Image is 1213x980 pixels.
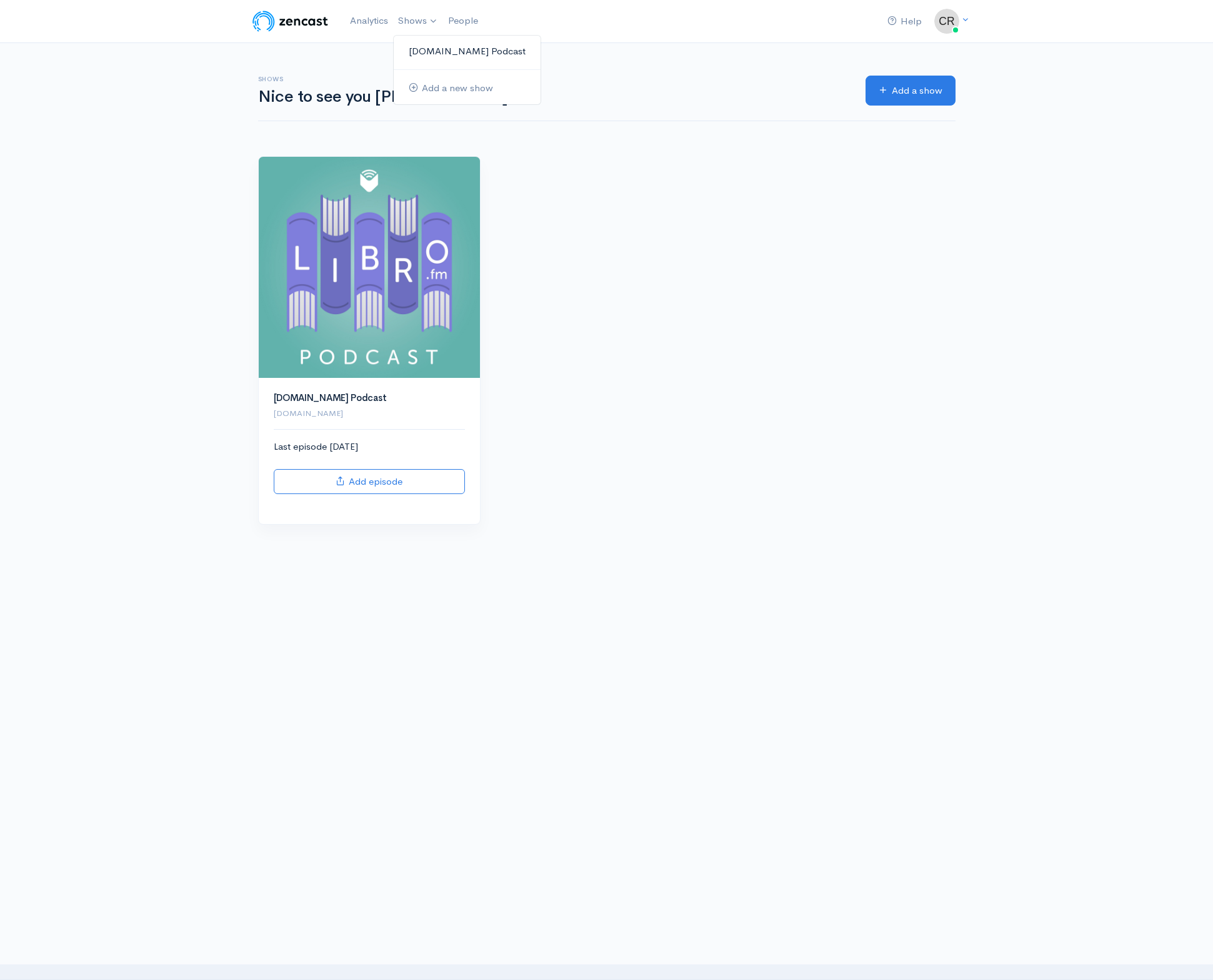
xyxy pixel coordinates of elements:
[394,77,541,99] a: Add a new show
[258,88,851,106] h1: Nice to see you [PERSON_NAME]
[274,392,387,403] a: [DOMAIN_NAME] Podcast
[274,469,465,495] a: Add episode
[345,7,393,34] a: Analytics
[274,407,465,420] p: [DOMAIN_NAME]
[866,76,956,106] a: Add a show
[259,157,480,378] img: Libro.fm Podcast
[443,7,483,34] a: People
[393,7,443,35] a: Shows
[393,35,541,105] ul: Shows
[258,76,851,82] h6: Shows
[274,440,465,494] div: Last episode [DATE]
[394,41,541,62] a: [DOMAIN_NAME] Podcast
[251,9,330,34] img: ZenCast Logo
[934,9,959,34] img: ...
[882,8,927,35] a: Help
